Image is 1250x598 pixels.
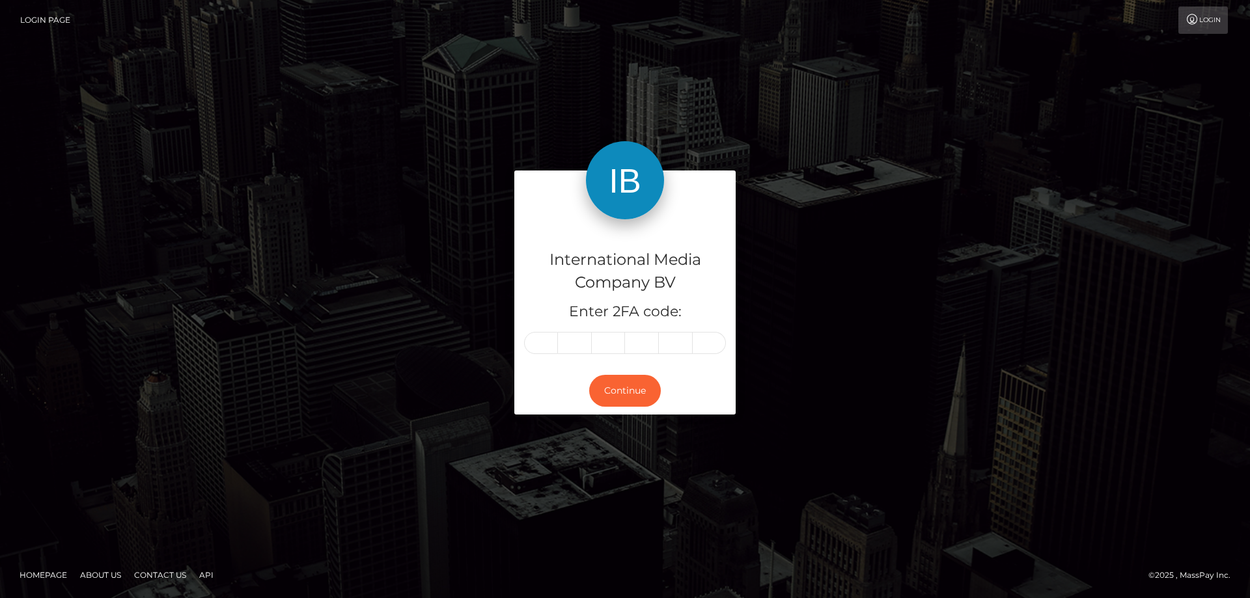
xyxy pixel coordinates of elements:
[194,565,219,585] a: API
[129,565,191,585] a: Contact Us
[524,302,726,322] h5: Enter 2FA code:
[14,565,72,585] a: Homepage
[1148,568,1240,582] div: © 2025 , MassPay Inc.
[20,7,70,34] a: Login Page
[524,249,726,294] h4: International Media Company BV
[75,565,126,585] a: About Us
[1178,7,1228,34] a: Login
[586,141,664,219] img: International Media Company BV
[589,375,661,407] button: Continue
